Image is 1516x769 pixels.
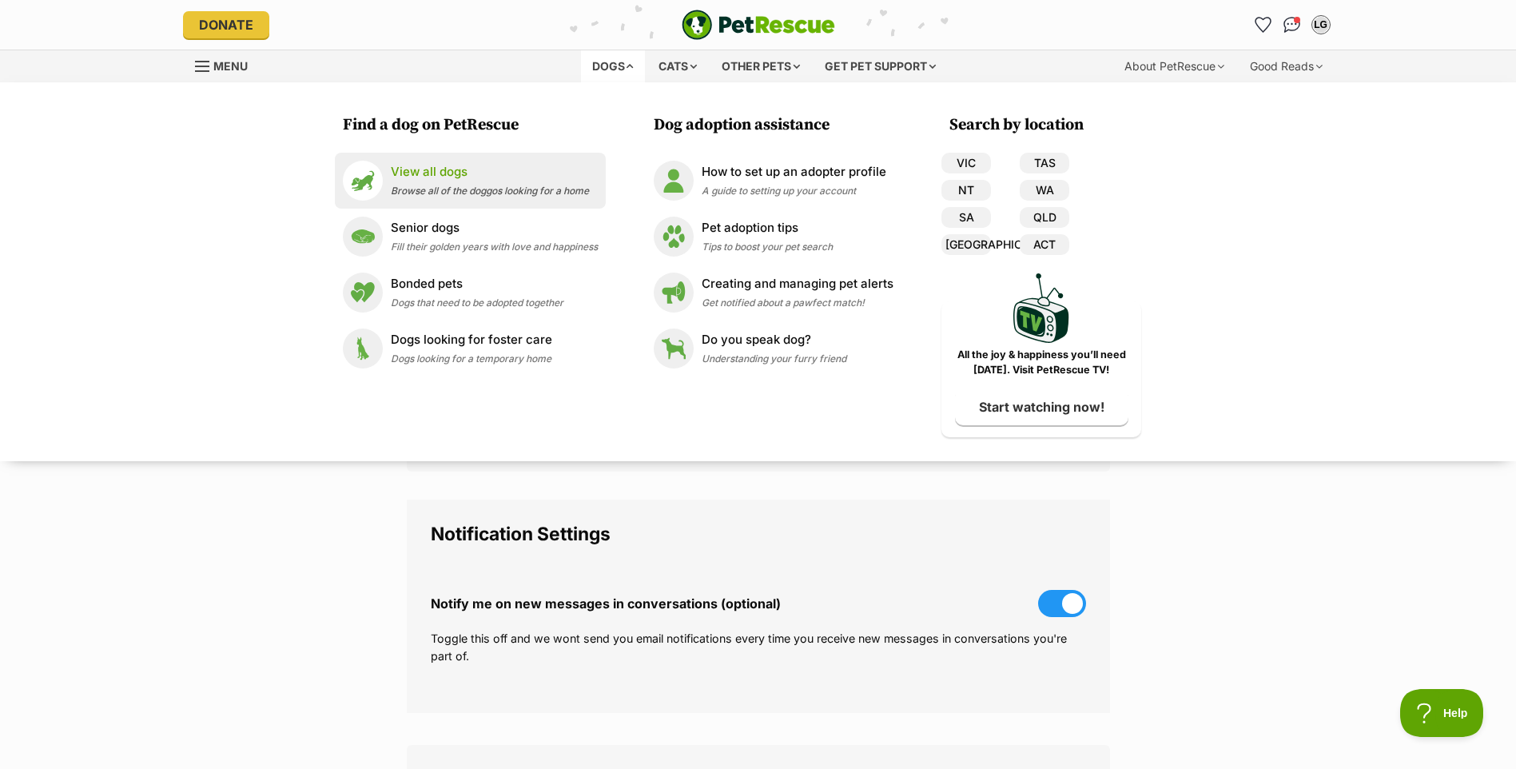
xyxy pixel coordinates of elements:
[343,273,383,313] img: Bonded pets
[1308,12,1334,38] button: My account
[682,10,835,40] a: PetRescue
[391,163,589,181] p: View all dogs
[941,153,991,173] a: VIC
[654,329,694,369] img: Do you speak dog?
[581,50,645,82] div: Dogs
[391,297,563,309] span: Dogs that need to be adopted together
[702,275,893,293] p: Creating and managing pet alerts
[343,161,598,201] a: View all dogs View all dogs Browse all of the doggos looking for a home
[702,297,865,309] span: Get notified about a pawfect match!
[1020,207,1069,228] a: QLD
[431,524,1086,544] legend: Notification Settings
[654,273,694,313] img: Creating and managing pet alerts
[391,219,598,237] p: Senior dogs
[343,273,598,313] a: Bonded pets Bonded pets Dogs that need to be adopted together
[213,59,248,73] span: Menu
[654,217,694,257] img: Pet adoption tips
[953,348,1129,378] p: All the joy & happiness you’ll need [DATE]. Visit PetRescue TV!
[702,219,833,237] p: Pet adoption tips
[654,273,893,313] a: Creating and managing pet alerts Creating and managing pet alerts Get notified about a pawfect ma...
[1251,12,1334,38] ul: Account quick links
[1279,12,1305,38] a: Conversations
[343,114,606,137] h3: Find a dog on PetRescue
[391,241,598,253] span: Fill their golden years with love and happiness
[702,331,846,349] p: Do you speak dog?
[941,234,991,255] a: [GEOGRAPHIC_DATA]
[343,217,383,257] img: Senior dogs
[407,500,1110,713] fieldset: Notification Settings
[431,596,781,611] span: Notify me on new messages in conversations (optional)
[702,163,886,181] p: How to set up an adopter profile
[1313,17,1329,33] div: LG
[682,10,835,40] img: logo-e224e6f780fb5917bec1dbf3a21bbac754714ae5b6737aabdf751b685950b380.svg
[343,329,598,369] a: Dogs looking for foster care Dogs looking for foster care Dogs looking for a temporary home
[343,217,598,257] a: Senior dogs Senior dogs Fill their golden years with love and happiness
[343,161,383,201] img: View all dogs
[1239,50,1334,82] div: Good Reads
[702,185,856,197] span: A guide to setting up your account
[654,114,901,137] h3: Dog adoption assistance
[654,161,893,201] a: How to set up an adopter profile How to set up an adopter profile A guide to setting up your account
[1020,153,1069,173] a: TAS
[654,329,893,369] a: Do you speak dog? Do you speak dog? Understanding your furry friend
[955,388,1128,425] a: Start watching now!
[195,50,259,79] a: Menu
[183,11,269,38] a: Donate
[702,241,833,253] span: Tips to boost your pet search
[1400,689,1484,737] iframe: Help Scout Beacon - Open
[814,50,947,82] div: Get pet support
[654,217,893,257] a: Pet adoption tips Pet adoption tips Tips to boost your pet search
[702,353,846,365] span: Understanding your furry friend
[1251,12,1276,38] a: Favourites
[710,50,811,82] div: Other pets
[391,353,551,365] span: Dogs looking for a temporary home
[647,50,708,82] div: Cats
[1020,234,1069,255] a: ACT
[391,275,563,293] p: Bonded pets
[391,331,552,349] p: Dogs looking for foster care
[431,630,1086,664] p: Toggle this off and we wont send you email notifications every time you receive new messages in c...
[654,161,694,201] img: How to set up an adopter profile
[1113,50,1235,82] div: About PetRescue
[941,180,991,201] a: NT
[1013,273,1069,343] img: PetRescue TV logo
[1283,17,1300,33] img: chat-41dd97257d64d25036548639549fe6c8038ab92f7586957e7f3b1b290dea8141.svg
[1020,180,1069,201] a: WA
[941,207,991,228] a: SA
[391,185,589,197] span: Browse all of the doggos looking for a home
[949,114,1141,137] h3: Search by location
[343,329,383,369] img: Dogs looking for foster care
